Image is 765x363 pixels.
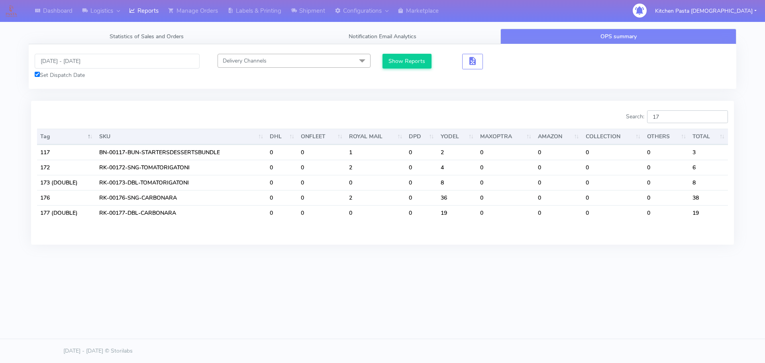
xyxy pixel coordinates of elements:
[477,175,535,190] td: 0
[583,205,644,220] td: 0
[406,205,437,220] td: 0
[35,54,200,69] input: Pick the Daterange
[644,175,689,190] td: 0
[477,190,535,205] td: 0
[437,205,477,220] td: 19
[583,190,644,205] td: 0
[535,145,583,160] td: 0
[583,175,644,190] td: 0
[267,205,298,220] td: 0
[96,129,267,145] th: SKU: activate to sort column ascending
[298,205,346,220] td: 0
[298,160,346,175] td: 0
[29,29,736,44] ul: Tabs
[477,145,535,160] td: 0
[689,129,728,145] th: TOTAL : activate to sort column ascending
[649,3,763,19] button: Kitchen Pasta [DEMOGRAPHIC_DATA]
[298,190,346,205] td: 0
[644,190,689,205] td: 0
[437,160,477,175] td: 4
[37,145,96,160] td: 117
[626,110,728,123] label: Search:
[406,175,437,190] td: 0
[382,54,432,69] button: Show Reports
[267,190,298,205] td: 0
[644,160,689,175] td: 0
[267,129,298,145] th: DHL : activate to sort column ascending
[644,129,689,145] th: OTHERS : activate to sort column ascending
[583,145,644,160] td: 0
[37,175,96,190] td: 173 (DOUBLE)
[406,129,437,145] th: DPD : activate to sort column ascending
[437,190,477,205] td: 36
[223,57,267,65] span: Delivery Channels
[346,160,406,175] td: 2
[298,175,346,190] td: 0
[346,190,406,205] td: 2
[37,160,96,175] td: 172
[689,190,728,205] td: 38
[406,145,437,160] td: 0
[96,145,267,160] td: BN-00117-BUN-STARTERSDESSERTSBUNDLE
[37,129,96,145] th: Tag: activate to sort column descending
[600,33,637,40] span: OPS summary
[689,205,728,220] td: 19
[346,129,406,145] th: ROYAL MAIL : activate to sort column ascending
[267,145,298,160] td: 0
[406,190,437,205] td: 0
[535,175,583,190] td: 0
[535,205,583,220] td: 0
[689,175,728,190] td: 8
[35,71,200,79] div: Set Dispatch Date
[96,205,267,220] td: RK-00177-DBL-CARBONARA
[96,175,267,190] td: RK-00173-DBL-TOMATORIGATONI
[477,129,535,145] th: MAXOPTRA : activate to sort column ascending
[535,160,583,175] td: 0
[437,129,477,145] th: YODEL : activate to sort column ascending
[349,33,416,40] span: Notification Email Analytics
[298,129,346,145] th: ONFLEET : activate to sort column ascending
[346,145,406,160] td: 1
[477,205,535,220] td: 0
[689,160,728,175] td: 6
[689,145,728,160] td: 3
[437,145,477,160] td: 2
[477,160,535,175] td: 0
[37,190,96,205] td: 176
[298,145,346,160] td: 0
[37,205,96,220] td: 177 (DOUBLE)
[647,110,728,123] input: Search:
[96,190,267,205] td: RK-00176-SNG-CARBONARA
[583,129,644,145] th: COLLECTION : activate to sort column ascending
[96,160,267,175] td: RK-00172-SNG-TOMATORIGATONI
[583,160,644,175] td: 0
[406,160,437,175] td: 0
[267,175,298,190] td: 0
[437,175,477,190] td: 8
[535,129,583,145] th: AMAZON : activate to sort column ascending
[644,205,689,220] td: 0
[346,175,406,190] td: 0
[535,190,583,205] td: 0
[346,205,406,220] td: 0
[644,145,689,160] td: 0
[110,33,184,40] span: Statistics of Sales and Orders
[267,160,298,175] td: 0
